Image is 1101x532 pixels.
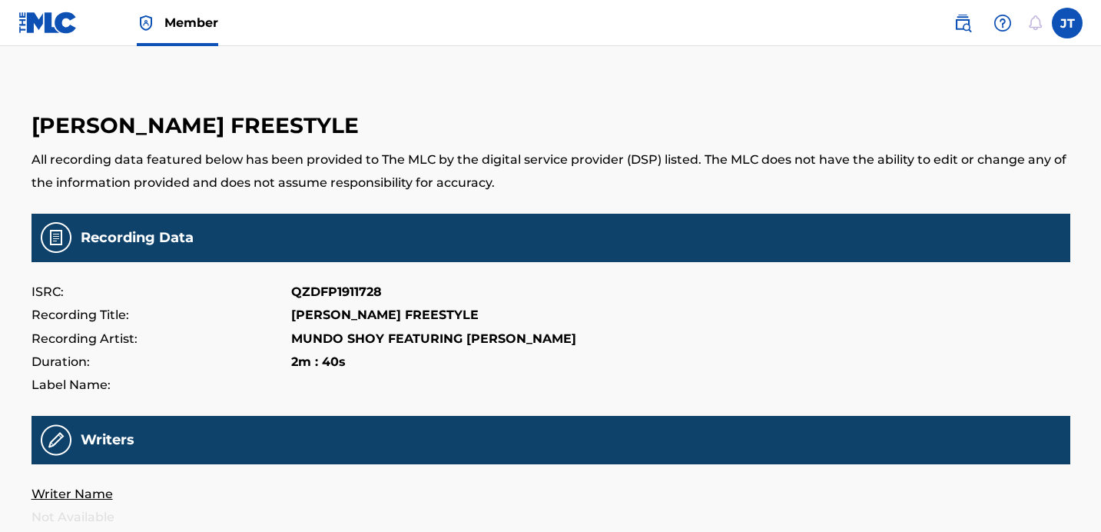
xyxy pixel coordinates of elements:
a: Public Search [947,8,978,38]
img: Recording Data [41,222,71,253]
img: help [993,14,1012,32]
h3: [PERSON_NAME] FREESTYLE [32,112,1070,139]
p: Not Available [32,506,291,529]
span: Member [164,14,218,32]
img: Recording Writers [41,424,71,456]
p: ISRC: [32,281,291,304]
p: Recording Artist: [32,328,291,351]
p: All recording data featured below has been provided to The MLC by the digital service provider (D... [32,148,1070,195]
p: MUNDO SHOY FEATURING [PERSON_NAME] [291,328,576,351]
h5: Recording Data [81,229,194,247]
p: QZDFP1911728 [291,281,382,304]
div: Help [987,8,1018,38]
p: Writer Name [32,483,291,506]
p: Duration: [32,351,291,374]
p: Label Name: [32,374,291,397]
p: [PERSON_NAME] FREESTYLE [291,304,479,327]
p: 2m : 40s [291,351,346,374]
p: Recording Title: [32,304,291,327]
img: search [953,14,972,32]
div: User Menu [1052,8,1083,38]
h5: Writers [81,431,134,449]
img: Top Rightsholder [137,14,155,32]
iframe: Chat Widget [1024,458,1101,532]
img: MLC Logo [18,12,78,34]
div: Notifications [1027,15,1043,31]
